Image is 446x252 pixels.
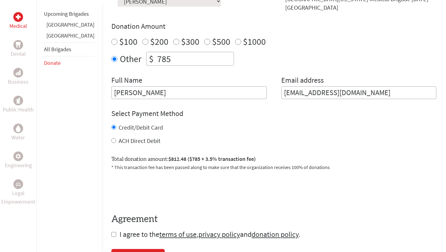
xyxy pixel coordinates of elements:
[111,22,436,31] h4: Donation Amount
[119,137,160,144] label: ACH Direct Debit
[46,21,94,28] a: [GEOGRAPHIC_DATA]
[9,12,27,30] a: MedicalMedical
[150,36,168,47] label: $200
[147,52,156,65] div: $
[13,179,23,189] div: Legal Empowerment
[11,40,26,58] a: DentalDental
[111,155,256,164] label: Total donation amount:
[16,182,21,186] img: Legal Empowerment
[111,214,436,225] h4: Agreement
[181,36,199,47] label: $300
[119,124,163,131] label: Credit/Debit Card
[16,98,21,104] img: Public Health
[212,36,230,47] label: $500
[8,78,29,86] p: Business
[5,161,32,170] p: Engineering
[13,68,23,78] div: Business
[243,36,266,47] label: $1000
[44,42,94,56] li: All Brigades
[3,105,34,114] p: Public Health
[120,52,141,66] label: Other
[168,155,256,162] span: $812.48 ($785 + 3.5% transaction fee)
[8,68,29,86] a: BusinessBusiness
[159,230,197,239] a: terms of use
[12,124,25,142] a: WaterWater
[16,70,21,75] img: Business
[13,124,23,133] div: Water
[198,230,240,239] a: privacy policy
[1,179,35,206] a: Legal EmpowermentLegal Empowerment
[13,151,23,161] div: Engineering
[252,230,299,239] a: donation policy
[119,36,137,47] label: $100
[12,133,25,142] p: Water
[16,125,21,132] img: Water
[281,86,437,99] input: Your Email
[44,46,71,53] a: All Brigades
[111,75,142,86] label: Full Name
[16,15,21,19] img: Medical
[13,96,23,105] div: Public Health
[13,12,23,22] div: Medical
[3,96,34,114] a: Public HealthPublic Health
[44,59,61,66] a: Donate
[44,31,94,42] li: Guatemala
[44,10,89,17] a: Upcoming Brigades
[11,50,26,58] p: Dental
[5,151,32,170] a: EngineeringEngineering
[120,230,300,239] span: I agree to the , and .
[13,40,23,50] div: Dental
[46,32,94,39] a: [GEOGRAPHIC_DATA]
[44,21,94,31] li: Ghana
[111,178,204,202] iframe: reCAPTCHA
[16,154,21,159] img: Engineering
[156,52,234,65] input: Enter Amount
[16,42,21,48] img: Dental
[44,56,94,70] li: Donate
[111,164,436,171] p: * This transaction fee has been passed along to make sure that the organization receives 100% of ...
[111,109,436,118] h4: Select Payment Method
[9,22,27,30] p: Medical
[44,7,94,21] li: Upcoming Brigades
[281,75,324,86] label: Email address
[1,189,35,206] p: Legal Empowerment
[111,86,267,99] input: Enter Full Name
